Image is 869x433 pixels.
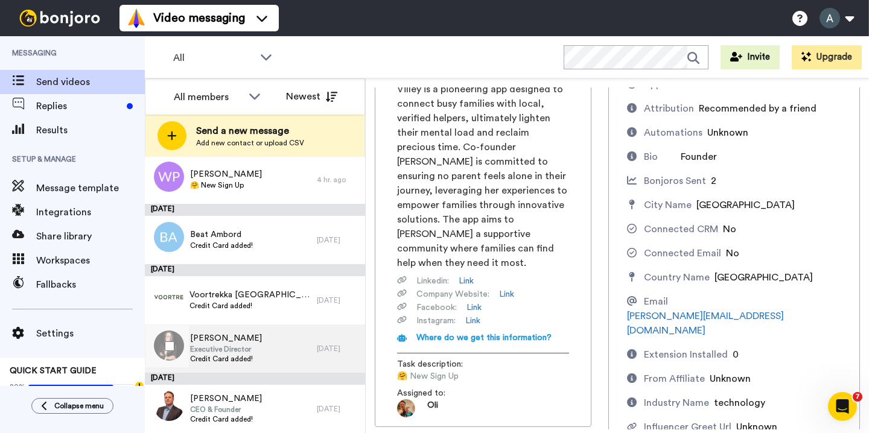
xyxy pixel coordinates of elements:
span: [PERSON_NAME] [190,168,262,180]
button: Invite [721,45,780,69]
img: d3726ee5-7d4c-4ffa-a15e-b8acb469aeb3.jpg [154,391,184,421]
div: Country Name [644,270,710,285]
span: Fallbacks [36,277,145,292]
iframe: Intercom live chat [828,392,857,421]
img: bj-logo-header-white.svg [14,10,105,27]
span: technology [714,398,765,408]
span: Message template [36,181,145,195]
span: CEO & Founder [190,405,262,414]
div: City Name [644,198,692,212]
span: Instagram : [416,315,456,327]
div: Email [644,294,668,309]
div: [DATE] [317,235,359,245]
span: Credit Card added! [190,354,262,364]
button: Collapse menu [31,398,113,414]
span: [GEOGRAPHIC_DATA] [696,200,795,210]
div: [DATE] [145,264,365,276]
span: Credit Card added! [190,414,262,424]
span: 🤗 New Sign Up [190,180,262,190]
span: Recommended by a friend [699,104,816,113]
span: [PERSON_NAME] [190,393,262,405]
span: 🤗 New Sign Up [397,370,512,382]
span: Beat Ambord [190,229,253,241]
div: Bonjoros Sent [644,174,706,188]
span: 80% [10,382,25,391]
div: Connected Email [644,246,721,261]
button: Newest [277,84,346,109]
span: Founder [681,152,717,162]
div: From Affiliate [644,371,705,386]
div: Connected CRM [644,222,718,236]
span: Oli [427,399,438,417]
span: Task description : [397,358,482,370]
div: [DATE] [317,344,359,353]
div: [DATE] [317,296,359,305]
div: Bio [644,150,658,164]
span: Unknown [736,422,777,432]
div: Attribution [644,101,694,116]
span: Integrations [36,205,145,220]
span: Unknown [710,374,751,384]
span: Workspaces [36,253,145,268]
img: b5fc34a2-4e68-44c3-91c9-b748731208ce.png [153,282,183,312]
img: vm-color.svg [127,8,146,28]
span: Video messaging [153,10,245,27]
div: [DATE] [317,404,359,414]
span: Send a new message [196,124,304,138]
div: [DATE] [145,204,365,216]
span: All [173,51,254,65]
span: Villey is a pioneering app designed to connect busy families with local, verified helpers, ultima... [397,82,569,270]
span: No [726,248,739,258]
button: Upgrade [792,45,862,69]
div: Automations [644,125,702,140]
div: 4 hr. ago [317,175,359,185]
span: Facebook : [416,302,457,314]
div: Tooltip anchor [134,381,145,391]
span: [PERSON_NAME] [190,332,262,344]
span: 7 [853,392,862,402]
div: Extension Installed [644,347,728,362]
span: Company Website : [416,288,489,300]
img: wp.png [154,162,184,192]
span: Where do we get this information? [416,333,552,342]
a: Link [465,315,480,327]
span: Linkedin : [416,275,449,287]
span: Add new contact or upload CSV [196,138,304,148]
span: Executive Director [190,344,262,354]
span: Send videos [36,75,145,89]
span: Assigned to: [397,387,482,399]
span: Share library [36,229,145,244]
span: [GEOGRAPHIC_DATA] [715,273,813,282]
span: 2 [711,176,716,186]
div: All members [174,90,243,104]
span: Settings [36,326,145,341]
a: Link [459,275,474,287]
a: [PERSON_NAME][EMAIL_ADDRESS][DOMAIN_NAME] [627,311,784,335]
span: 0 [733,350,739,359]
div: Industry Name [644,396,709,410]
img: ba.png [154,222,184,252]
span: Voortrekka [GEOGRAPHIC_DATA] [189,289,311,301]
span: Collapse menu [54,401,104,411]
span: Replies [36,99,122,113]
span: Credit Card added! [190,241,253,250]
a: Link [499,288,514,300]
a: Link [466,302,482,314]
span: No [723,224,736,234]
img: 5087268b-a063-445d-b3f7-59d8cce3615b-1541509651.jpg [397,399,415,417]
span: Unknown [707,128,748,137]
span: QUICK START GUIDE [10,367,97,375]
span: Credit Card added! [189,301,311,311]
span: Results [36,123,145,137]
div: [DATE] [145,373,365,385]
